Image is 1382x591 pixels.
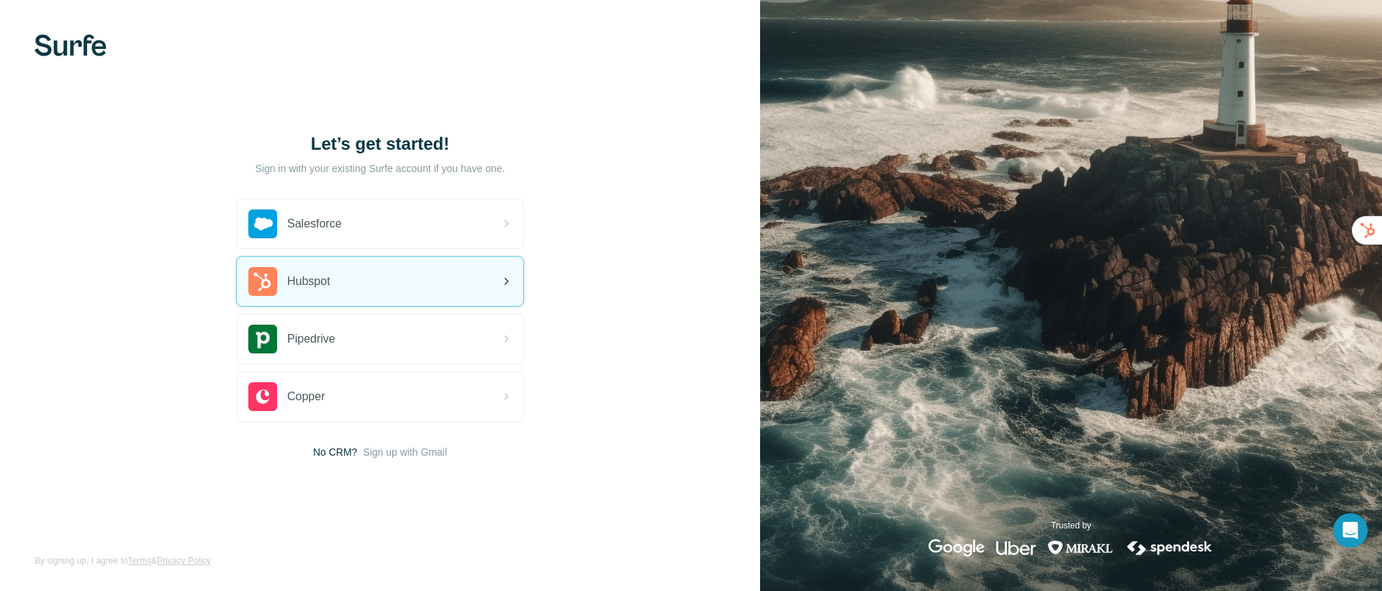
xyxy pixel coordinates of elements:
[127,556,151,566] a: Terms
[363,445,447,459] button: Sign up with Gmail
[248,382,277,411] img: copper's logo
[929,539,985,556] img: google's logo
[287,273,330,290] span: Hubspot
[1125,539,1214,556] img: spendesk's logo
[1047,539,1114,556] img: mirakl's logo
[248,325,277,353] img: pipedrive's logo
[35,35,107,56] img: Surfe's logo
[157,556,211,566] a: Privacy Policy
[248,209,277,238] img: salesforce's logo
[313,445,357,459] span: No CRM?
[255,161,505,176] p: Sign in with your existing Surfe account if you have one.
[287,330,335,348] span: Pipedrive
[287,215,342,233] span: Salesforce
[996,539,1036,556] img: uber's logo
[35,554,211,567] span: By signing up, I agree to &
[1333,513,1368,548] div: Open Intercom Messenger
[1051,519,1091,532] p: Trusted by
[287,388,325,405] span: Copper
[248,267,277,296] img: hubspot's logo
[236,132,524,155] h1: Let’s get started!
